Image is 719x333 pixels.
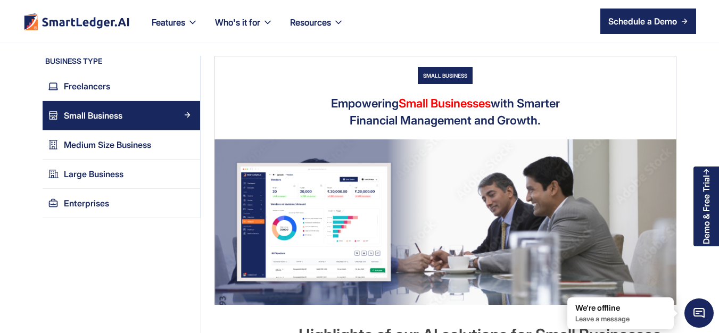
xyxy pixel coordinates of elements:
span: Small Businesses [399,96,491,110]
div: Large Business [64,167,123,181]
a: FreelancersArrow Right Blue [43,72,200,101]
img: arrow right icon [681,18,688,24]
img: Arrow Right Blue [184,112,191,118]
div: Features [152,15,185,30]
div: Resources [282,15,352,43]
a: EnterprisesArrow Right Blue [43,189,200,218]
div: Empowering with Smarter Financial Management and Growth. [307,95,584,129]
img: Arrow Right Blue [184,82,191,89]
a: Medium Size BusinessArrow Right Blue [43,130,200,160]
div: Medium Size Business [64,138,151,152]
p: Leave a message [575,314,666,323]
span: Chat Widget [684,298,714,328]
img: footer logo [23,13,130,30]
img: Arrow Right Blue [184,141,191,147]
div: Features [143,15,206,43]
a: home [23,13,130,30]
div: Enterprises [64,196,109,211]
div: Demo & Free Trial [701,175,711,244]
div: BUSINESS TYPE [43,56,200,72]
div: Small Business [418,67,473,84]
a: Large BusinessArrow Right Blue [43,160,200,189]
img: Arrow Right Blue [184,199,191,206]
div: Resources [290,15,331,30]
div: Who's it for [215,15,260,30]
a: Small BusinessArrow Right Blue [43,101,200,130]
div: Small Business [64,109,122,123]
div: Schedule a Demo [608,15,677,28]
img: Arrow Right Blue [184,170,191,177]
div: We're offline [575,303,666,313]
div: Freelancers [64,79,110,94]
a: Schedule a Demo [600,9,696,34]
div: Who's it for [206,15,282,43]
